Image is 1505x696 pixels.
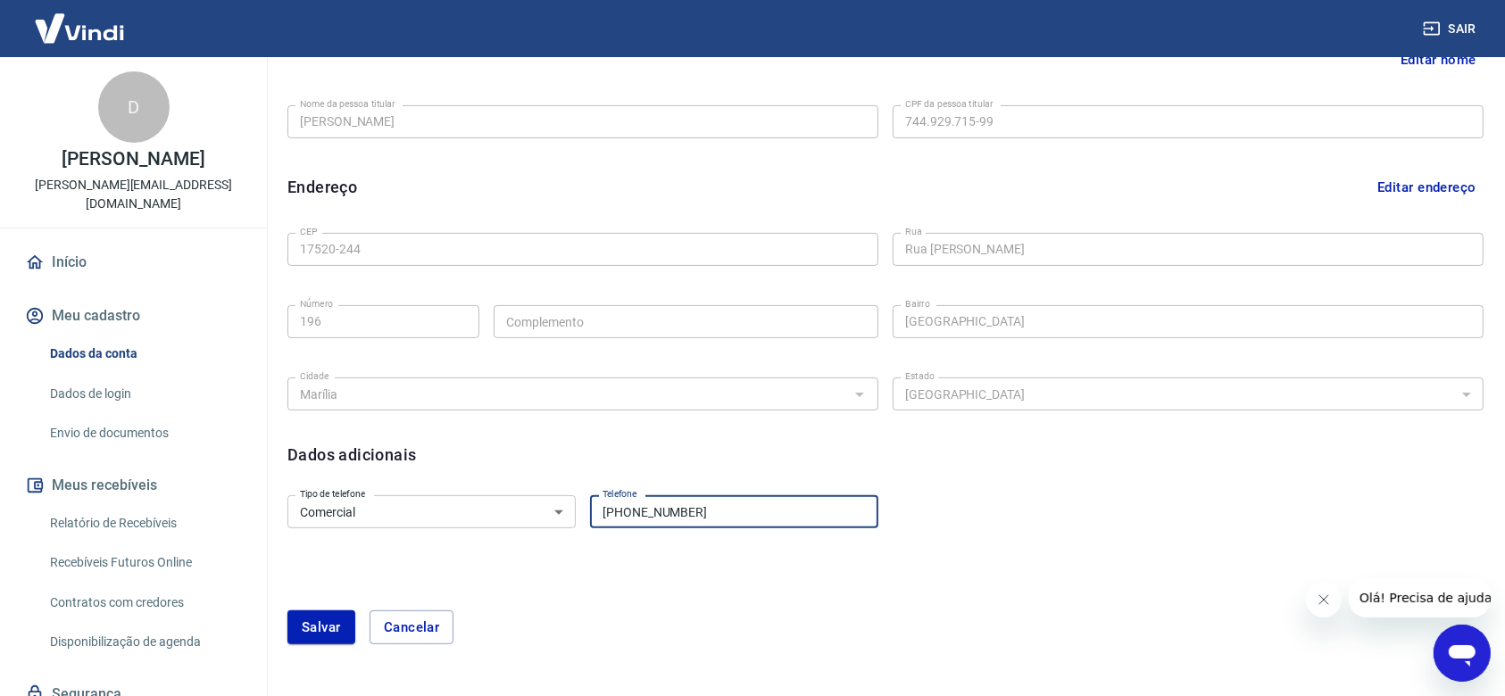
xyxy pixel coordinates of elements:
a: Dados de login [43,376,245,412]
iframe: Botão para abrir a janela de mensagens [1434,625,1491,682]
label: Bairro [905,297,930,311]
a: Envio de documentos [43,415,245,452]
button: Meus recebíveis [21,466,245,505]
a: Recebíveis Futuros Online [43,544,245,581]
a: Dados da conta [43,336,245,372]
button: Editar nome [1393,43,1484,77]
div: D [98,71,170,143]
a: Relatório de Recebíveis [43,505,245,542]
button: Cancelar [370,610,454,644]
label: Nome da pessoa titular [300,97,395,111]
label: Cidade [300,369,328,383]
a: Disponibilização de agenda [43,624,245,660]
h6: Dados adicionais [287,443,416,467]
p: [PERSON_NAME][EMAIL_ADDRESS][DOMAIN_NAME] [14,176,253,213]
label: CPF da pessoa titular [905,97,994,111]
iframe: Fechar mensagem [1306,582,1342,617]
label: Estado [905,369,935,383]
label: Telefone [603,487,637,501]
label: Número [300,297,333,311]
button: Meu cadastro [21,296,245,336]
h6: Endereço [287,175,357,199]
input: Digite aqui algumas palavras para buscar a cidade [293,383,844,405]
a: Início [21,243,245,282]
img: Vindi [21,1,137,55]
label: Rua [905,225,922,238]
span: Olá! Precisa de ajuda? [11,12,150,27]
label: CEP [300,225,317,238]
label: Tipo de telefone [300,487,365,501]
button: Editar endereço [1370,170,1484,204]
p: [PERSON_NAME] [62,150,204,169]
iframe: Mensagem da empresa [1349,578,1491,617]
a: Contratos com credores [43,584,245,621]
button: Sair [1419,12,1484,46]
button: Salvar [287,610,355,644]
